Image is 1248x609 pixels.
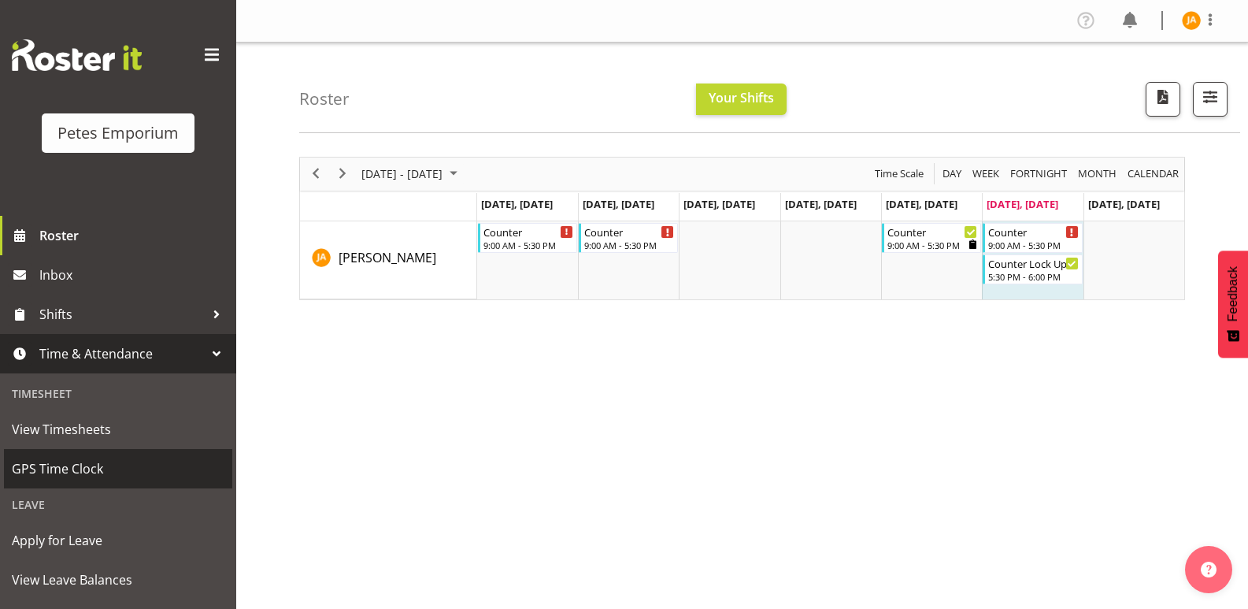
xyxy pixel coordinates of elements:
div: Counter [483,224,573,240]
div: 9:00 AM - 5:30 PM [887,239,977,251]
span: [DATE], [DATE] [583,197,654,211]
div: Petes Emporium [57,121,179,145]
span: Shifts [39,303,205,326]
div: September 15 - 21, 2025 [356,158,467,191]
div: Jeseryl Armstrong"s event - Counter Begin From Saturday, September 20, 2025 at 9:00:00 AM GMT+12:... [983,223,1082,253]
span: Your Shifts [709,89,774,106]
div: Counter [988,224,1078,240]
span: Fortnight [1009,164,1068,184]
div: Jeseryl Armstrong"s event - Counter Begin From Friday, September 19, 2025 at 9:00:00 AM GMT+12:00... [882,223,981,253]
h4: Roster [299,90,350,108]
span: [DATE], [DATE] [987,197,1058,211]
span: Time & Attendance [39,342,205,366]
span: Inbox [39,263,228,287]
button: Feedback - Show survey [1218,251,1248,358]
img: jeseryl-armstrong10788.jpg [1182,11,1201,30]
div: 5:30 PM - 6:00 PM [988,270,1078,283]
span: GPS Time Clock [12,457,224,481]
span: Roster [39,224,228,247]
button: Download a PDF of the roster according to the set date range. [1146,82,1180,117]
button: Previous [306,164,327,184]
div: 9:00 AM - 5:30 PM [483,239,573,251]
a: View Timesheets [4,410,232,449]
button: Timeline Week [970,164,1002,184]
button: Filter Shifts [1193,82,1228,117]
span: Week [971,164,1001,184]
span: Apply for Leave [12,529,224,552]
div: Leave [4,488,232,521]
img: help-xxl-2.png [1201,562,1217,577]
td: Jeseryl Armstrong resource [300,221,477,299]
div: Timeline Week of September 20, 2025 [299,157,1185,300]
button: Timeline Day [940,164,965,184]
div: Timesheet [4,377,232,410]
a: [PERSON_NAME] [339,248,436,267]
div: Counter Lock Up [988,255,1078,271]
span: [DATE], [DATE] [886,197,957,211]
span: [DATE], [DATE] [683,197,755,211]
span: Feedback [1226,266,1240,321]
button: Time Scale [872,164,927,184]
span: [DATE], [DATE] [1088,197,1160,211]
button: Next [332,164,354,184]
div: Jeseryl Armstrong"s event - Counter Begin From Tuesday, September 16, 2025 at 9:00:00 AM GMT+12:0... [579,223,678,253]
div: Counter [584,224,674,240]
div: 9:00 AM - 5:30 PM [584,239,674,251]
img: Rosterit website logo [12,39,142,71]
span: [PERSON_NAME] [339,249,436,266]
a: View Leave Balances [4,560,232,600]
button: Timeline Month [1076,164,1120,184]
a: Apply for Leave [4,521,232,560]
div: previous period [302,158,329,191]
div: Counter [887,224,977,240]
span: [DATE], [DATE] [481,197,553,211]
button: Fortnight [1008,164,1070,184]
table: Timeline Week of September 20, 2025 [477,221,1184,299]
div: Jeseryl Armstrong"s event - Counter Lock Up Begin From Saturday, September 20, 2025 at 5:30:00 PM... [983,254,1082,284]
a: GPS Time Clock [4,449,232,488]
div: 9:00 AM - 5:30 PM [988,239,1078,251]
span: Month [1076,164,1118,184]
span: View Timesheets [12,418,224,441]
span: [DATE], [DATE] [785,197,857,211]
div: Jeseryl Armstrong"s event - Counter Begin From Monday, September 15, 2025 at 9:00:00 AM GMT+12:00... [478,223,577,253]
button: Month [1125,164,1182,184]
button: September 2025 [359,164,465,184]
span: Day [941,164,963,184]
button: Your Shifts [696,84,787,115]
div: next period [329,158,356,191]
span: Time Scale [873,164,925,184]
span: [DATE] - [DATE] [360,164,444,184]
span: calendar [1126,164,1180,184]
span: View Leave Balances [12,568,224,592]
